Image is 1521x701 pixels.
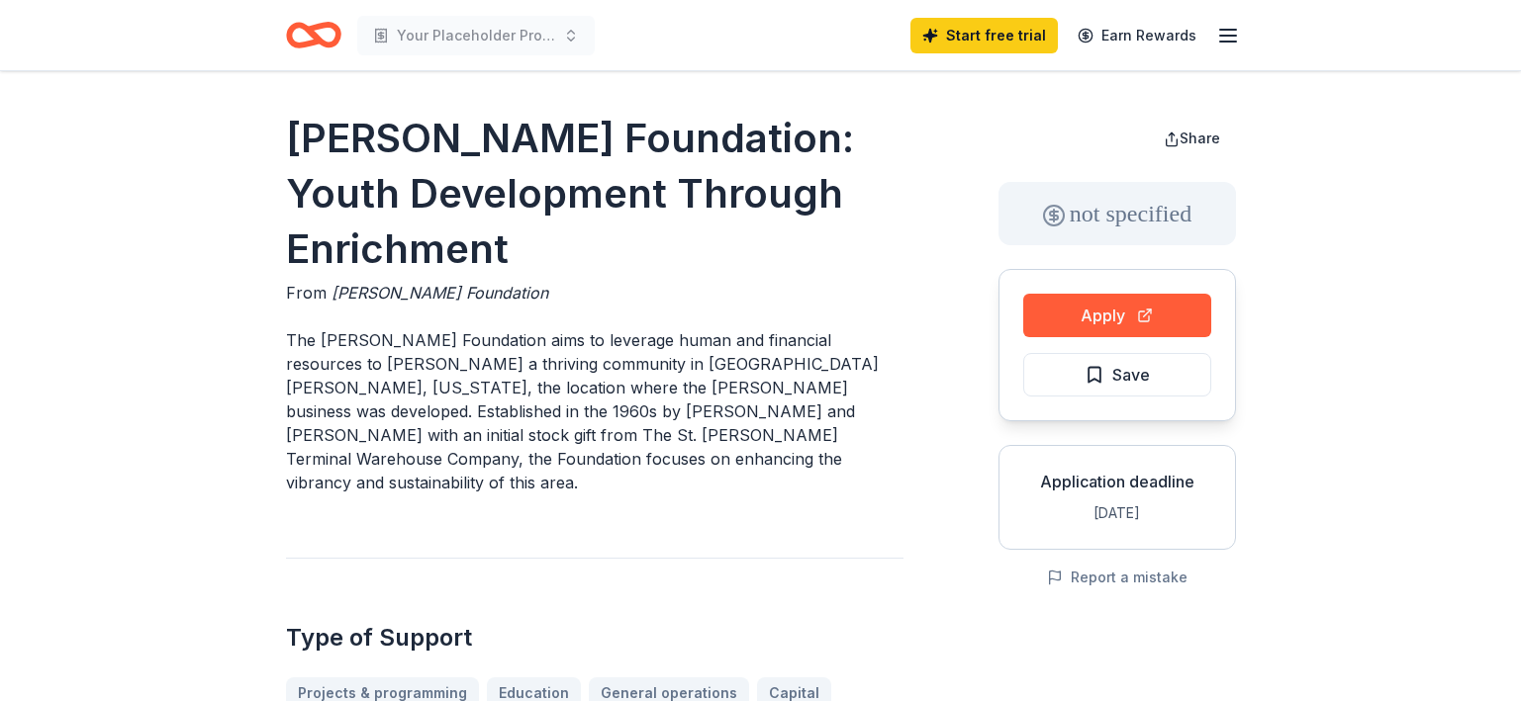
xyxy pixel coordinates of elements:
[1023,353,1211,396] button: Save
[286,328,903,494] p: The [PERSON_NAME] Foundation aims to leverage human and financial resources to [PERSON_NAME] a th...
[1015,470,1219,493] div: Application deadline
[1112,362,1150,388] span: Save
[1066,18,1208,53] a: Earn Rewards
[332,283,548,303] span: [PERSON_NAME] Foundation
[397,24,555,47] span: Your Placeholder Project
[286,111,903,277] h1: [PERSON_NAME] Foundation: Youth Development Through Enrichment
[286,622,903,654] h2: Type of Support
[1180,130,1220,146] span: Share
[1047,566,1188,589] button: Report a mistake
[286,12,341,58] a: Home
[910,18,1058,53] a: Start free trial
[1015,501,1219,525] div: [DATE]
[357,16,595,55] button: Your Placeholder Project
[1148,119,1236,158] button: Share
[286,281,903,305] div: From
[998,182,1236,245] div: not specified
[1023,294,1211,337] button: Apply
